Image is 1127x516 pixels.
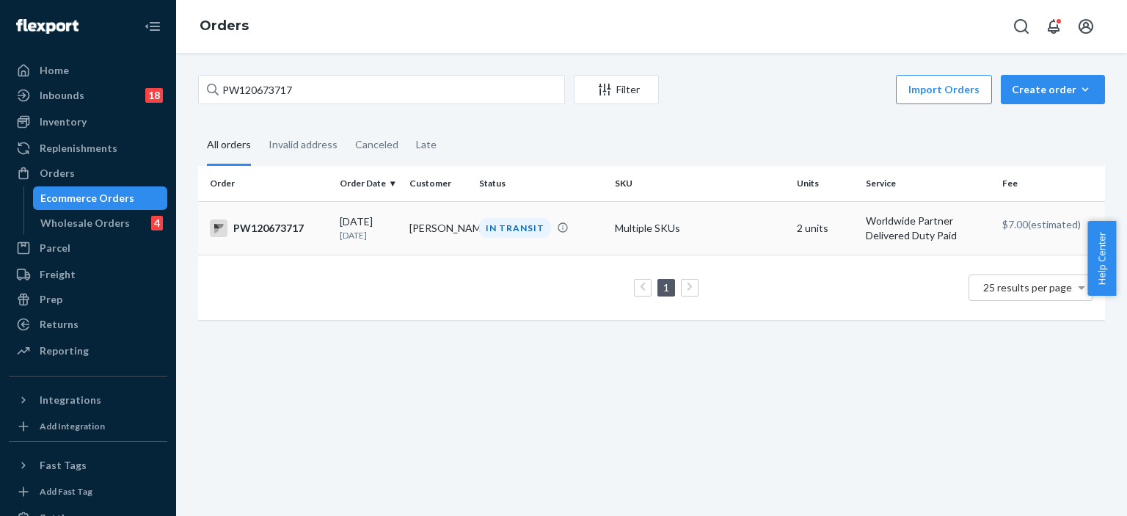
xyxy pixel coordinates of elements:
button: Filter [574,75,659,104]
button: Fast Tags [9,454,167,477]
th: Order [198,166,334,201]
div: Canceled [355,126,398,164]
div: Add Integration [40,420,105,432]
div: Filter [575,82,658,97]
th: Fee [996,166,1105,201]
div: PW120673717 [210,219,328,237]
a: Freight [9,263,167,286]
button: Open account menu [1071,12,1101,41]
div: 4 [151,216,163,230]
div: All orders [207,126,251,166]
span: 25 results per page [983,281,1072,294]
div: Add Fast Tag [40,485,92,498]
img: Flexport logo [16,19,79,34]
div: [DATE] [340,214,398,241]
input: Search orders [198,75,565,104]
a: Parcel [9,236,167,260]
th: Service [860,166,996,201]
a: Add Fast Tag [9,483,167,501]
button: Help Center [1087,221,1116,296]
button: Open Search Box [1007,12,1036,41]
p: Worldwide Partner Delivered Duty Paid [866,214,990,243]
div: Inbounds [40,88,84,103]
div: IN TRANSIT [479,218,551,238]
th: Units [791,166,861,201]
a: Returns [9,313,167,336]
button: Close Navigation [138,12,167,41]
div: 18 [145,88,163,103]
span: Support [29,10,82,23]
div: Fast Tags [40,458,87,473]
a: Replenishments [9,137,167,160]
div: Customer [409,177,467,189]
a: Add Integration [9,418,167,435]
div: Parcel [40,241,70,255]
a: Prep [9,288,167,311]
a: Orders [200,18,249,34]
p: [DATE] [340,229,398,241]
div: Invalid address [269,126,338,164]
a: Home [9,59,167,82]
button: Create order [1001,75,1105,104]
th: Status [473,166,609,201]
div: Freight [40,267,76,282]
div: Reporting [40,344,89,358]
div: Prep [40,292,62,307]
button: Import Orders [896,75,992,104]
th: SKU [609,166,790,201]
td: [PERSON_NAME] [404,201,473,255]
div: Returns [40,317,79,332]
td: 2 units [791,201,861,255]
th: Order Date [334,166,404,201]
div: Inventory [40,115,87,129]
button: Open notifications [1039,12,1068,41]
div: Replenishments [40,141,117,156]
td: Multiple SKUs [609,201,790,255]
div: Create order [1012,82,1094,97]
a: Wholesale Orders4 [33,211,168,235]
a: Orders [9,161,167,185]
span: (estimated) [1028,218,1081,230]
div: Orders [40,166,75,181]
ol: breadcrumbs [188,5,260,48]
a: Page 1 is your current page [660,281,672,294]
div: Wholesale Orders [40,216,130,230]
a: Inventory [9,110,167,134]
div: Integrations [40,393,101,407]
a: Inbounds18 [9,84,167,107]
p: $7.00 [1002,217,1093,232]
a: Reporting [9,339,167,363]
div: Ecommerce Orders [40,191,134,206]
div: Home [40,63,69,78]
a: Ecommerce Orders [33,186,168,210]
div: Late [416,126,437,164]
button: Integrations [9,388,167,412]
